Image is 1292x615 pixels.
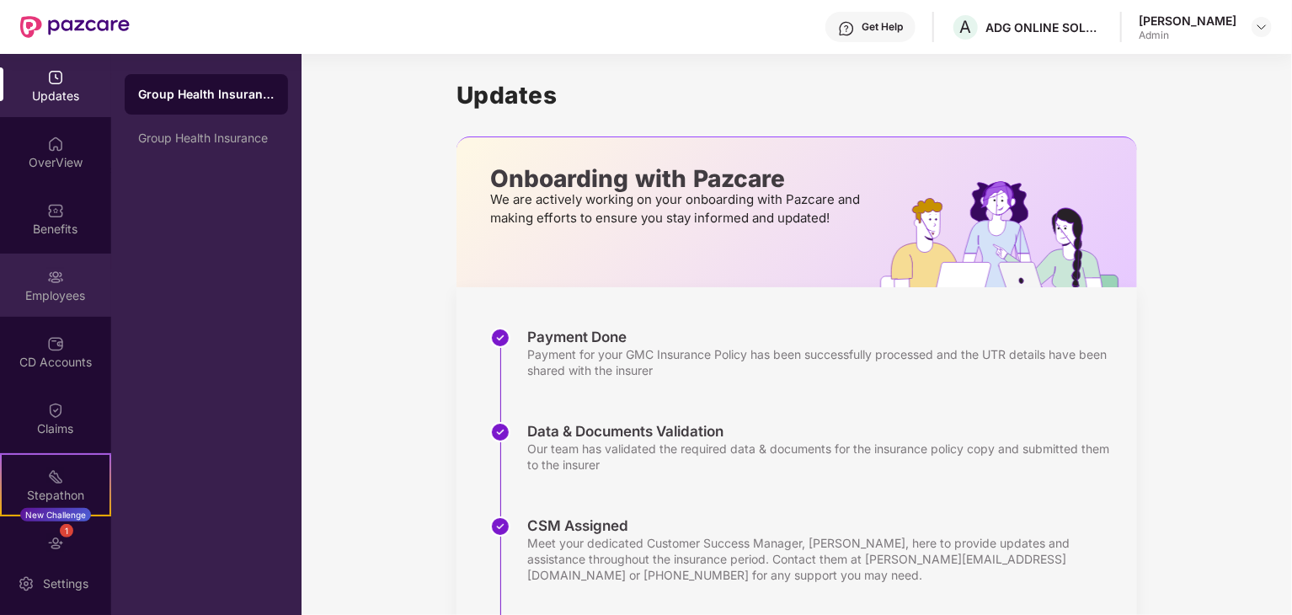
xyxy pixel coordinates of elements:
[138,131,275,145] div: Group Health Insurance
[527,422,1120,441] div: Data & Documents Validation
[1139,13,1236,29] div: [PERSON_NAME]
[47,202,64,219] img: svg+xml;base64,PHN2ZyBpZD0iQmVuZWZpdHMiIHhtbG5zPSJodHRwOi8vd3d3LnczLm9yZy8yMDAwL3N2ZyIgd2lkdGg9Ij...
[38,575,93,592] div: Settings
[47,136,64,152] img: svg+xml;base64,PHN2ZyBpZD0iSG9tZSIgeG1sbnM9Imh0dHA6Ly93d3cudzMub3JnLzIwMDAvc3ZnIiB3aWR0aD0iMjAiIG...
[490,328,510,348] img: svg+xml;base64,PHN2ZyBpZD0iU3RlcC1Eb25lLTMyeDMyIiB4bWxucz0iaHR0cDovL3d3dy53My5vcmcvMjAwMC9zdmciIH...
[47,269,64,286] img: svg+xml;base64,PHN2ZyBpZD0iRW1wbG95ZWVzIiB4bWxucz0iaHR0cDovL3d3dy53My5vcmcvMjAwMC9zdmciIHdpZHRoPS...
[20,508,91,521] div: New Challenge
[20,16,130,38] img: New Pazcare Logo
[527,346,1120,378] div: Payment for your GMC Insurance Policy has been successfully processed and the UTR details have be...
[47,402,64,419] img: svg+xml;base64,PHN2ZyBpZD0iQ2xhaW0iIHhtbG5zPSJodHRwOi8vd3d3LnczLm9yZy8yMDAwL3N2ZyIgd2lkdGg9IjIwIi...
[456,81,1137,110] h1: Updates
[1255,20,1268,34] img: svg+xml;base64,PHN2ZyBpZD0iRHJvcGRvd24tMzJ4MzIiIHhtbG5zPSJodHRwOi8vd3d3LnczLm9yZy8yMDAwL3N2ZyIgd2...
[47,535,64,552] img: svg+xml;base64,PHN2ZyBpZD0iRW5kb3JzZW1lbnRzIiB4bWxucz0iaHR0cDovL3d3dy53My5vcmcvMjAwMC9zdmciIHdpZH...
[60,524,73,537] div: 1
[527,441,1120,473] div: Our team has validated the required data & documents for the insurance policy copy and submitted ...
[880,181,1137,287] img: hrOnboarding
[1139,29,1236,42] div: Admin
[490,190,865,227] p: We are actively working on your onboarding with Pazcare and making efforts to ensure you stay inf...
[527,535,1120,583] div: Meet your dedicated Customer Success Manager, [PERSON_NAME], here to provide updates and assistan...
[527,328,1120,346] div: Payment Done
[490,422,510,442] img: svg+xml;base64,PHN2ZyBpZD0iU3RlcC1Eb25lLTMyeDMyIiB4bWxucz0iaHR0cDovL3d3dy53My5vcmcvMjAwMC9zdmciIH...
[985,19,1103,35] div: ADG ONLINE SOLUTIONS PRIVATE LIMITED
[527,516,1120,535] div: CSM Assigned
[960,17,972,37] span: A
[138,86,275,103] div: Group Health Insurance
[490,171,865,186] p: Onboarding with Pazcare
[47,335,64,352] img: svg+xml;base64,PHN2ZyBpZD0iQ0RfQWNjb3VudHMiIGRhdGEtbmFtZT0iQ0QgQWNjb3VudHMiIHhtbG5zPSJodHRwOi8vd3...
[47,69,64,86] img: svg+xml;base64,PHN2ZyBpZD0iVXBkYXRlZCIgeG1sbnM9Imh0dHA6Ly93d3cudzMub3JnLzIwMDAvc3ZnIiB3aWR0aD0iMj...
[47,468,64,485] img: svg+xml;base64,PHN2ZyB4bWxucz0iaHR0cDovL3d3dy53My5vcmcvMjAwMC9zdmciIHdpZHRoPSIyMSIgaGVpZ2h0PSIyMC...
[18,575,35,592] img: svg+xml;base64,PHN2ZyBpZD0iU2V0dGluZy0yMHgyMCIgeG1sbnM9Imh0dHA6Ly93d3cudzMub3JnLzIwMDAvc3ZnIiB3aW...
[838,20,855,37] img: svg+xml;base64,PHN2ZyBpZD0iSGVscC0zMngzMiIgeG1sbnM9Imh0dHA6Ly93d3cudzMub3JnLzIwMDAvc3ZnIiB3aWR0aD...
[2,487,109,504] div: Stepathon
[862,20,903,34] div: Get Help
[490,516,510,537] img: svg+xml;base64,PHN2ZyBpZD0iU3RlcC1Eb25lLTMyeDMyIiB4bWxucz0iaHR0cDovL3d3dy53My5vcmcvMjAwMC9zdmciIH...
